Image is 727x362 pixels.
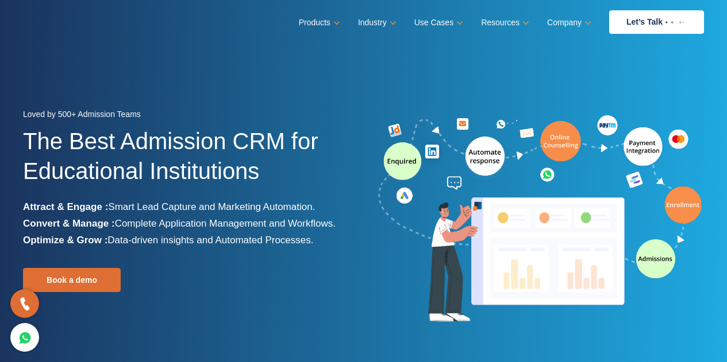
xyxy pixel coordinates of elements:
b: Attract & Engage : [23,201,108,212]
a: Resources [481,14,527,31]
a: Company [547,14,589,31]
span: Complete Application Management and Workflows. [115,218,336,229]
span: Smart Lead Capture and Marketing Automation. [108,201,315,212]
a: Use Cases [414,14,461,31]
img: admission-software-home-page-header [376,112,704,326]
a: Book a demo [23,268,121,292]
span: Data-driven insights and Automated Processes. [107,235,313,246]
a: Products [299,14,338,31]
h1: The Best Admission CRM for Educational Institutions [23,126,355,198]
b: Optimize & Grow : [23,235,107,246]
a: Industry [358,14,394,31]
div: Loved by 500+ Admission Teams [23,106,355,126]
a: Let’s Talk [609,10,704,34]
b: Convert & Manage : [23,218,115,229]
